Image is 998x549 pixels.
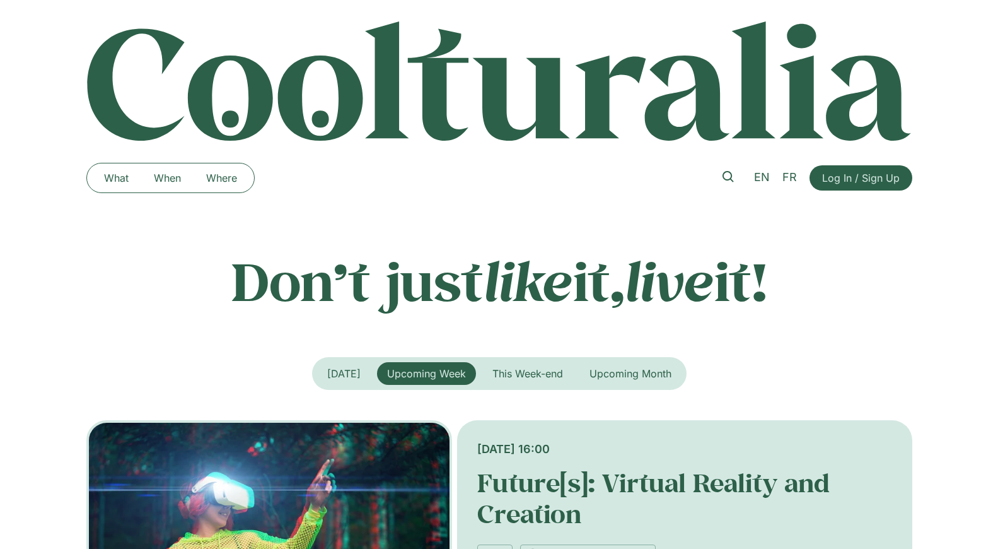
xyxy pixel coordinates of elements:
em: like [484,245,573,316]
a: EN [748,168,776,187]
a: FR [776,168,803,187]
div: [DATE] 16:00 [477,440,891,458]
a: Log In / Sign Up [809,165,912,191]
span: Upcoming Week [387,367,466,380]
nav: Menu [91,168,250,188]
a: Future[s]: Virtual Reality and Creation [477,466,830,530]
em: live [625,245,714,316]
span: This Week-end [492,367,563,380]
span: EN [754,170,770,184]
span: Upcoming Month [589,367,671,380]
a: Where [194,168,250,188]
p: Don’t just it, it! [86,249,912,312]
a: What [91,168,141,188]
span: Log In / Sign Up [822,170,900,186]
span: [DATE] [327,367,361,380]
a: When [141,168,194,188]
span: FR [782,170,797,184]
